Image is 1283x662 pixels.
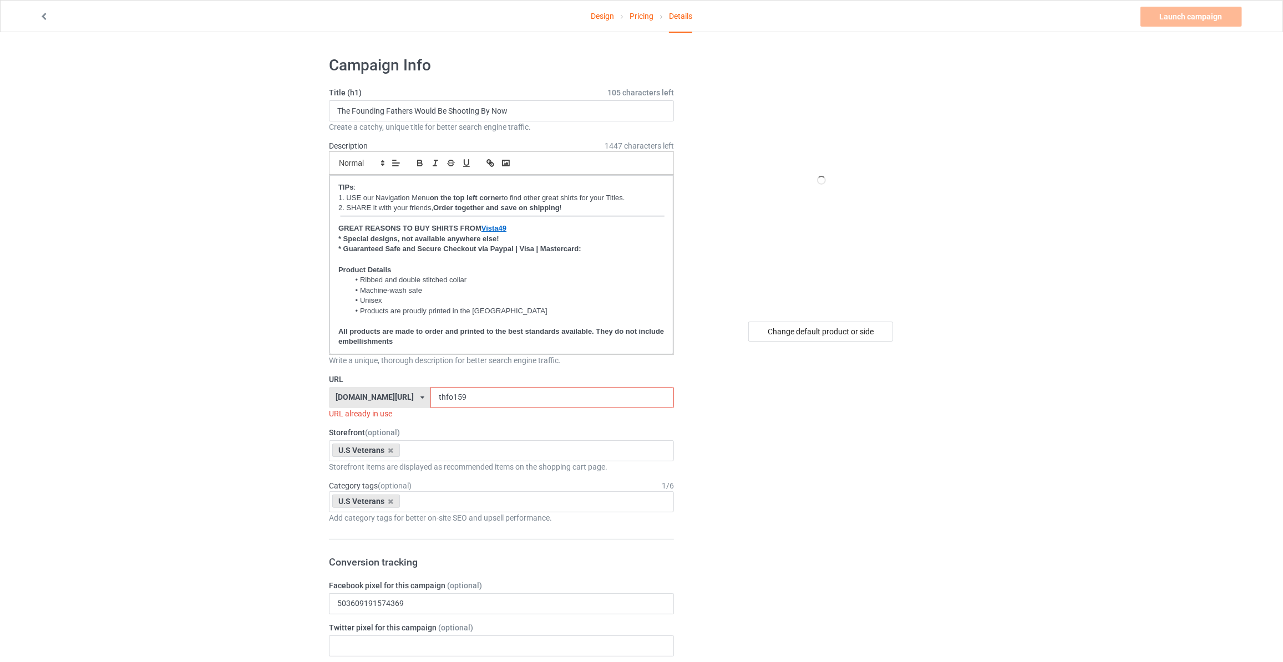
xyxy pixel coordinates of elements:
[329,556,674,568] h3: Conversion tracking
[336,393,414,401] div: [DOMAIN_NAME][URL]
[438,623,473,632] span: (optional)
[748,322,893,342] div: Change default product or side
[430,193,502,202] strong: on the top left corner
[378,481,412,490] span: (optional)
[607,87,674,98] span: 105 characters left
[329,55,674,75] h1: Campaign Info
[338,215,665,221] img: Screenshot_at_Jul_03_11-49-29.png
[447,581,482,590] span: (optional)
[338,182,665,193] p: :
[329,374,674,385] label: URL
[365,428,400,437] span: (optional)
[349,306,665,316] li: Products are proudly printed in the [GEOGRAPHIC_DATA]
[329,121,674,133] div: Create a catchy, unique title for better search engine traffic.
[329,141,368,150] label: Description
[605,140,674,151] span: 1447 characters left
[329,87,674,98] label: Title (h1)
[329,427,674,438] label: Storefront
[338,327,666,346] strong: All products are made to order and printed to the best standards available. They do not include e...
[662,480,674,491] div: 1 / 6
[349,275,665,285] li: Ribbed and double stitched collar
[669,1,692,33] div: Details
[338,193,665,203] p: 1. USE our Navigation Menu to find other great shirts for your Titles.
[591,1,614,32] a: Design
[338,245,581,253] strong: * Guaranteed Safe and Secure Checkout via Paypal | Visa | Mastercard:
[332,495,400,508] div: U.S Veterans
[349,286,665,296] li: Machine-wash safe
[338,203,665,213] p: 2. SHARE it with your friends, !
[630,1,653,32] a: Pricing
[433,203,560,212] strong: Order together and save on shipping
[329,355,674,366] div: Write a unique, thorough description for better search engine traffic.
[338,266,391,274] strong: Product Details
[332,444,400,457] div: U.S Veterans
[481,224,506,232] a: Vista49
[329,408,674,419] div: URL already in use
[329,512,674,523] div: Add category tags for better on-site SEO and upsell performance.
[329,480,412,491] label: Category tags
[349,296,665,305] li: Unisex
[329,622,674,633] label: Twitter pixel for this campaign
[329,461,674,472] div: Storefront items are displayed as recommended items on the shopping cart page.
[338,183,353,191] strong: TIPs
[338,224,481,232] strong: GREAT REASONS TO BUY SHIRTS FROM
[329,580,674,591] label: Facebook pixel for this campaign
[338,235,499,243] strong: * Special designs, not available anywhere else!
